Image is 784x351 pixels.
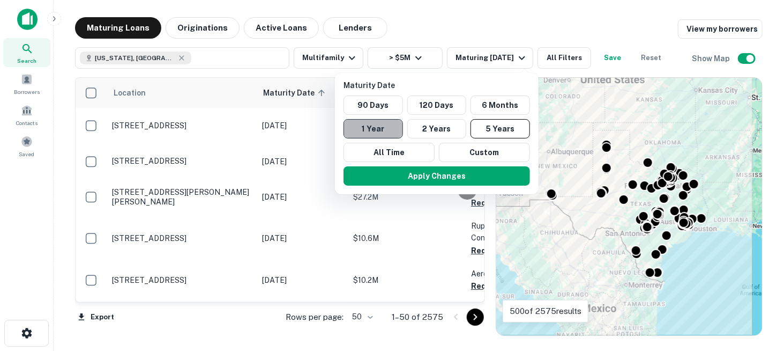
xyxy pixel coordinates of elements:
[344,143,435,162] button: All Time
[407,119,467,138] button: 2 Years
[471,96,530,115] button: 6 Months
[471,119,530,138] button: 5 Years
[407,96,467,115] button: 120 Days
[344,79,534,91] p: Maturity Date
[730,265,784,317] iframe: Chat Widget
[344,166,530,186] button: Apply Changes
[344,96,403,115] button: 90 Days
[344,119,403,138] button: 1 Year
[439,143,530,162] button: Custom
